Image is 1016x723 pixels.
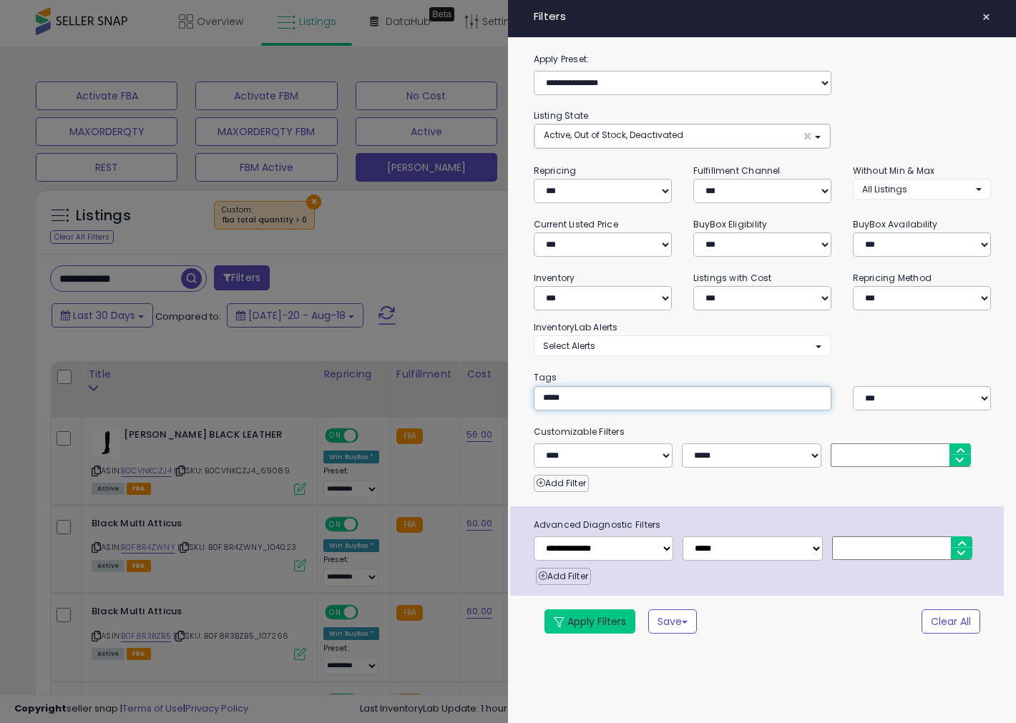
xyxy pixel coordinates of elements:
small: BuyBox Eligibility [693,218,768,230]
button: Apply Filters [544,609,635,634]
small: Repricing Method [853,272,932,284]
button: Save [648,609,697,634]
small: Repricing [534,164,577,177]
small: InventoryLab Alerts [534,321,618,333]
span: × [982,7,991,27]
small: Current Listed Price [534,218,618,230]
small: Tags [523,370,1002,385]
button: Select Alerts [534,335,831,356]
span: All Listings [862,183,907,195]
small: Fulfillment Channel [693,164,781,177]
span: Advanced Diagnostic Filters [523,517,1004,533]
h4: Filters [534,11,991,23]
button: All Listings [853,179,991,200]
span: Select Alerts [543,340,595,352]
span: × [803,129,812,144]
small: Without Min & Max [853,164,935,177]
small: Inventory [534,272,575,284]
label: Apply Preset: [523,51,1002,67]
small: BuyBox Availability [853,218,938,230]
button: Clear All [922,609,980,634]
button: × [976,7,997,27]
small: Customizable Filters [523,424,1002,440]
button: Active, Out of Stock, Deactivated × [534,124,830,148]
small: Listings with Cost [693,272,772,284]
span: Active, Out of Stock, Deactivated [544,129,683,141]
button: Add Filter [534,475,589,492]
button: Add Filter [536,568,591,585]
small: Listing State [534,109,589,122]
